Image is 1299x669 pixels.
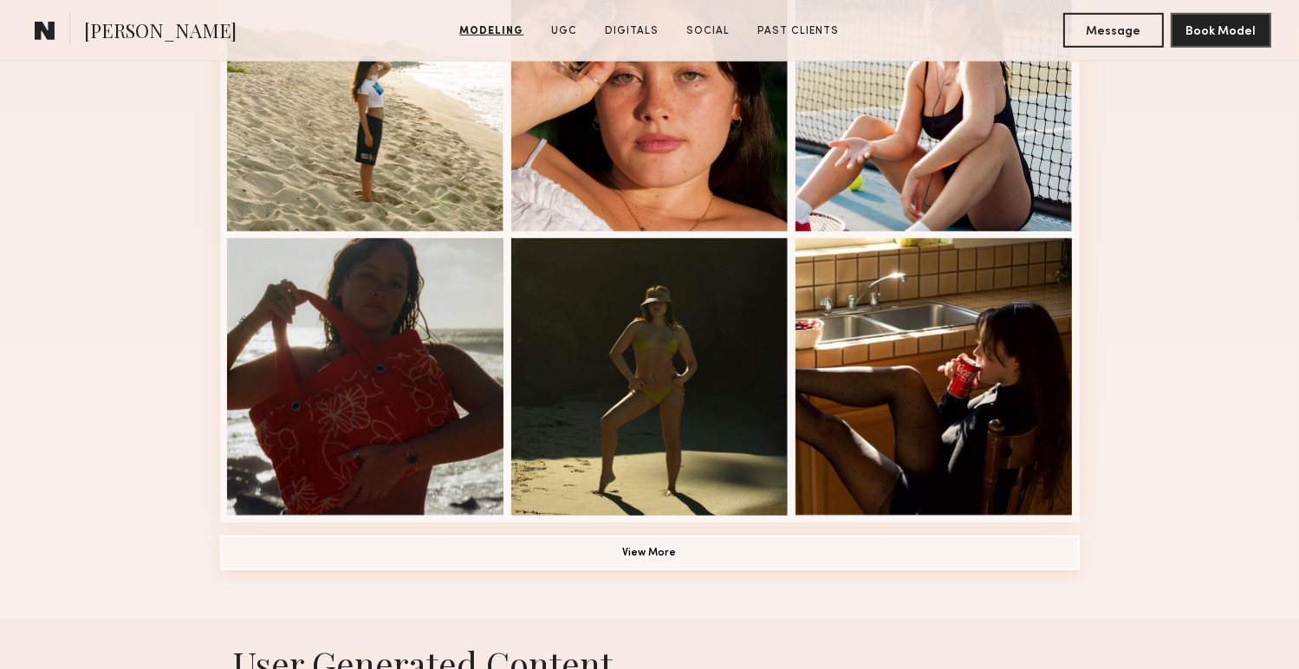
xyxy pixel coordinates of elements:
a: Digitals [599,23,666,39]
a: Past Clients [751,23,847,39]
button: View More [220,536,1080,570]
button: Message [1063,13,1164,48]
a: Modeling [453,23,531,39]
a: UGC [545,23,585,39]
a: Book Model [1171,23,1271,37]
span: [PERSON_NAME] [84,17,237,48]
button: Book Model [1171,13,1271,48]
a: Social [680,23,737,39]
